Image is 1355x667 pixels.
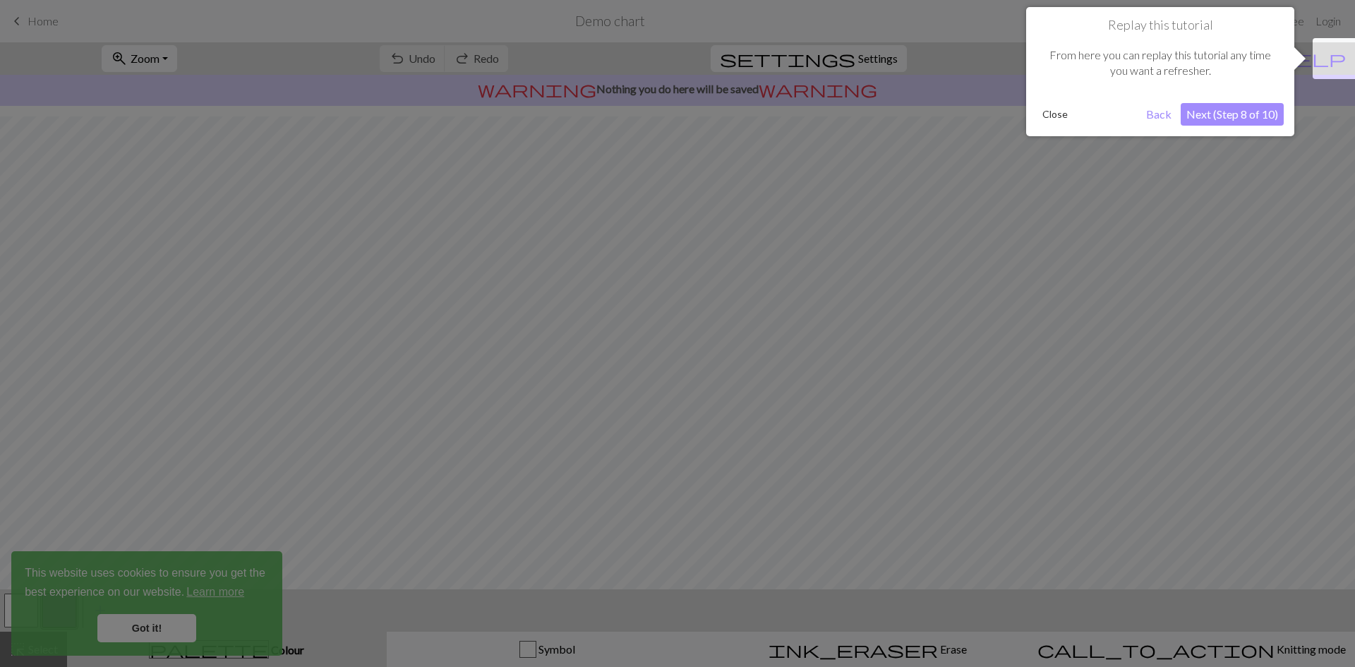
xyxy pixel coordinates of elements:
[1037,104,1073,125] button: Close
[1037,33,1284,93] div: From here you can replay this tutorial any time you want a refresher.
[1181,103,1284,126] button: Next (Step 8 of 10)
[1037,18,1284,33] h1: Replay this tutorial
[1026,7,1294,136] div: Replay this tutorial
[1140,103,1177,126] button: Back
